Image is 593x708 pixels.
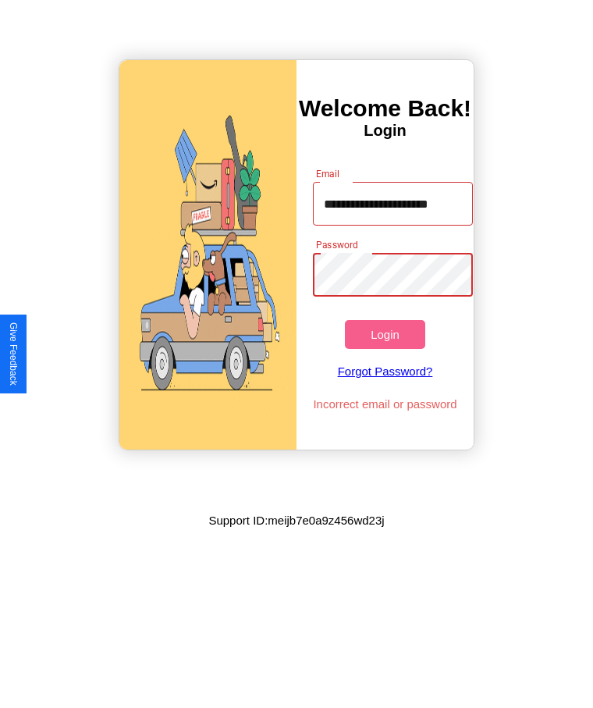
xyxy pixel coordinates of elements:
h3: Welcome Back! [296,95,474,122]
p: Incorrect email or password [305,393,464,414]
div: Give Feedback [8,322,19,386]
img: gif [119,60,296,450]
label: Password [316,238,357,251]
p: Support ID: meijb7e0a9z456wd23j [208,510,384,531]
label: Email [316,167,340,180]
button: Login [345,320,424,349]
a: Forgot Password? [305,349,464,393]
h4: Login [296,122,474,140]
